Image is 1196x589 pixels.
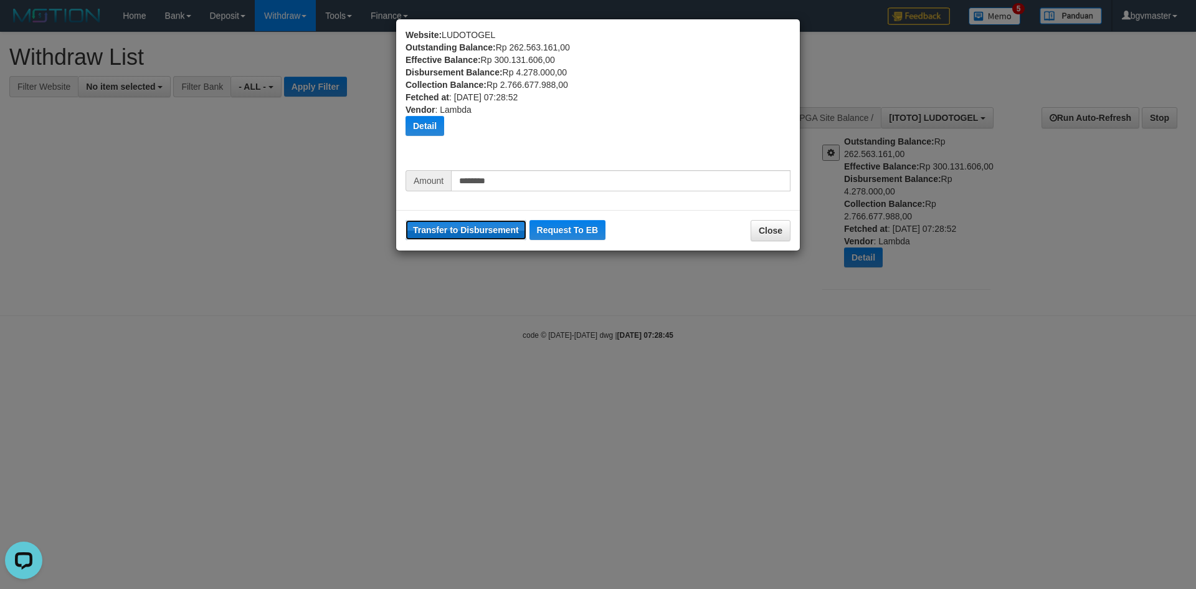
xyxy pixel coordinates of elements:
[5,5,42,42] button: Open LiveChat chat widget
[406,30,442,40] b: Website:
[406,80,486,90] b: Collection Balance:
[529,220,606,240] button: Request To EB
[406,170,451,191] span: Amount
[751,220,790,241] button: Close
[406,67,503,77] b: Disbursement Balance:
[406,42,496,52] b: Outstanding Balance:
[406,92,449,102] b: Fetched at
[406,105,435,115] b: Vendor
[406,29,790,170] div: LUDOTOGEL Rp 262.563.161,00 Rp 300.131.606,00 Rp 4.278.000,00 Rp 2.766.677.988,00 : [DATE] 07:28:...
[406,116,444,136] button: Detail
[406,55,481,65] b: Effective Balance:
[406,220,526,240] button: Transfer to Disbursement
